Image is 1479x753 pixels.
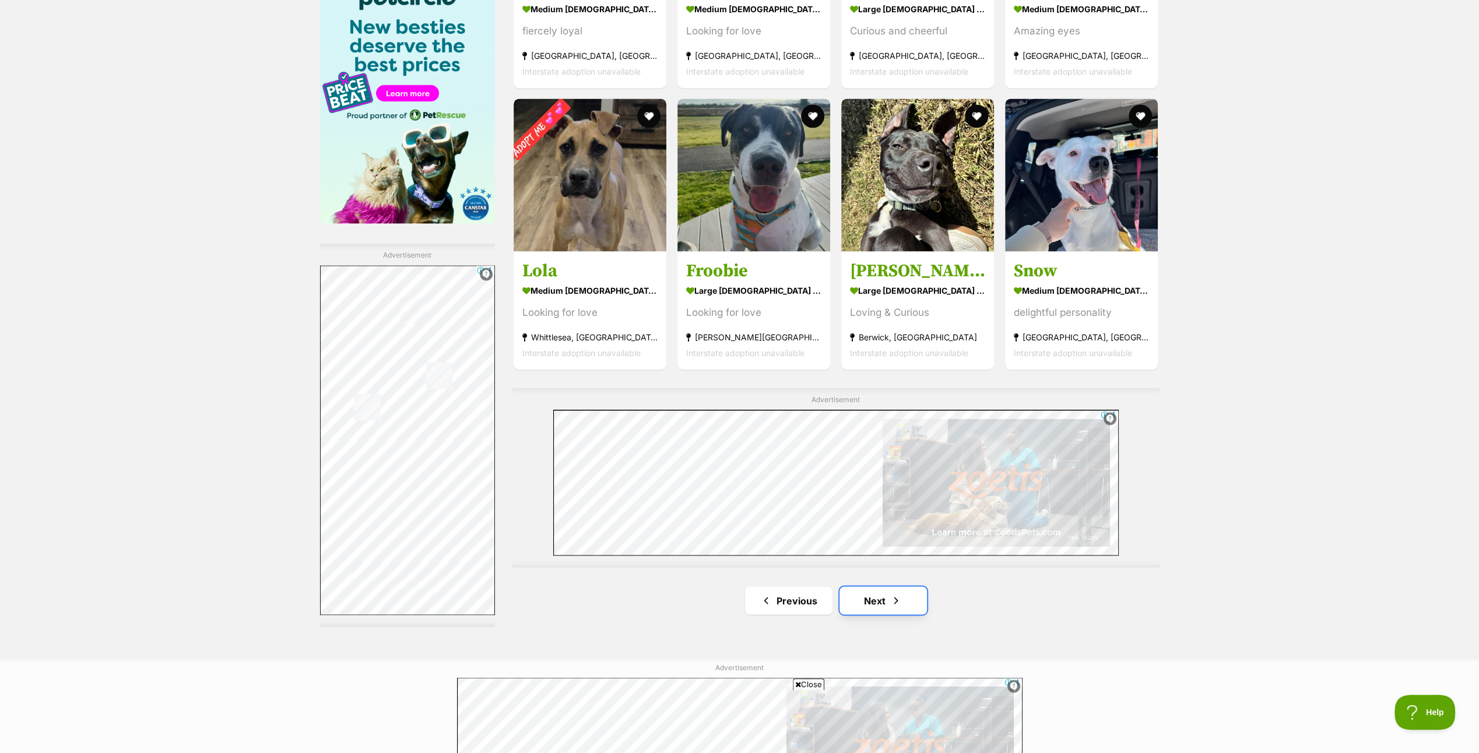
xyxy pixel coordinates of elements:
[637,104,661,128] button: favourite
[745,586,832,614] a: Previous page
[793,678,824,690] span: Close
[841,251,994,370] a: [PERSON_NAME] large [DEMOGRAPHIC_DATA] Dog Loving & Curious Berwick, [GEOGRAPHIC_DATA] Interstate...
[522,282,658,299] strong: medium [DEMOGRAPHIC_DATA] Dog
[850,260,985,282] h3: [PERSON_NAME]
[850,329,985,345] strong: Berwick, [GEOGRAPHIC_DATA]
[686,23,821,38] div: Looking for love
[850,305,985,321] div: Loving & Curious
[965,104,988,128] button: favourite
[1129,104,1153,128] button: favourite
[686,282,821,299] strong: large [DEMOGRAPHIC_DATA] Dog
[512,388,1160,567] div: Advertisement
[522,66,641,76] span: Interstate adoption unavailable
[677,251,830,370] a: Froobie large [DEMOGRAPHIC_DATA] Dog Looking for love [PERSON_NAME][GEOGRAPHIC_DATA], [GEOGRAPHIC...
[686,329,821,345] strong: [PERSON_NAME][GEOGRAPHIC_DATA], [GEOGRAPHIC_DATA]
[522,23,658,38] div: fiercely loyal
[686,348,805,358] span: Interstate adoption unavailable
[320,244,495,627] div: Advertisement
[522,47,658,63] strong: [GEOGRAPHIC_DATA], [GEOGRAPHIC_DATA]
[839,586,927,614] a: Next page
[850,23,985,38] div: Curious and cheerful
[522,329,658,345] strong: Whittlesea, [GEOGRAPHIC_DATA]
[514,98,666,251] img: Lola - Mastiff Dog
[528,695,952,747] iframe: Advertisement
[1014,23,1149,38] div: Amazing eyes
[686,260,821,282] h3: Froobie
[1105,413,1115,424] img: info.svg
[850,66,968,76] span: Interstate adoption unavailable
[522,260,658,282] h3: Lola
[1005,98,1158,251] img: Snow - American Staffordshire Terrier Dog
[1014,305,1149,321] div: delightful personality
[841,98,994,251] img: Billy - Great Dane Dog
[677,98,830,251] img: Froobie - Mixed breed Dog
[1014,348,1132,358] span: Interstate adoption unavailable
[850,348,968,358] span: Interstate adoption unavailable
[686,47,821,63] strong: [GEOGRAPHIC_DATA], [GEOGRAPHIC_DATA]
[686,305,821,321] div: Looking for love
[1014,282,1149,299] strong: medium [DEMOGRAPHIC_DATA] Dog
[1014,47,1149,63] strong: [GEOGRAPHIC_DATA], [GEOGRAPHIC_DATA]
[1394,695,1456,730] iframe: Help Scout Beacon - Open
[481,269,491,279] img: info.svg
[522,348,641,358] span: Interstate adoption unavailable
[512,586,1160,614] nav: Pagination
[801,104,824,128] button: favourite
[514,251,666,370] a: Lola medium [DEMOGRAPHIC_DATA] Dog Looking for love Whittlesea, [GEOGRAPHIC_DATA] Interstate adop...
[1014,329,1149,345] strong: [GEOGRAPHIC_DATA], [GEOGRAPHIC_DATA]
[1009,681,1019,691] img: info.svg
[850,282,985,299] strong: large [DEMOGRAPHIC_DATA] Dog
[522,305,658,321] div: Looking for love
[1005,251,1158,370] a: Snow medium [DEMOGRAPHIC_DATA] Dog delightful personality [GEOGRAPHIC_DATA], [GEOGRAPHIC_DATA] In...
[686,66,805,76] span: Interstate adoption unavailable
[850,47,985,63] strong: [GEOGRAPHIC_DATA], [GEOGRAPHIC_DATA]
[1014,260,1149,282] h3: Snow
[1014,66,1132,76] span: Interstate adoption unavailable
